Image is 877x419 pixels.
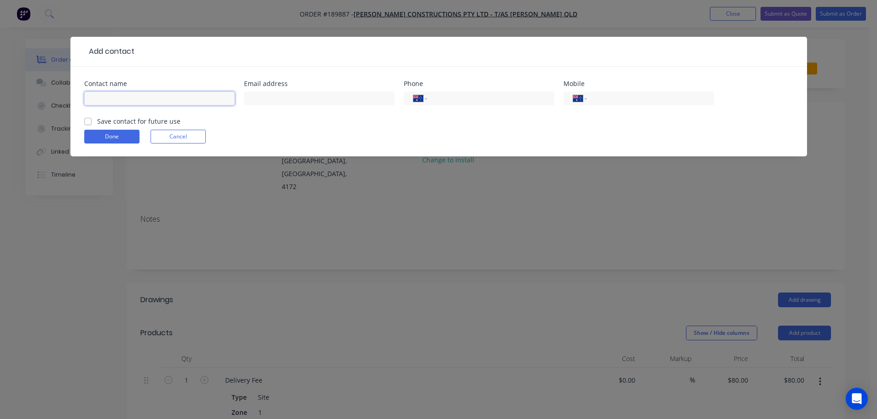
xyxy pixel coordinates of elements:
div: Add contact [84,46,134,57]
div: Phone [404,80,554,87]
div: Contact name [84,80,235,87]
button: Cancel [151,130,206,143]
div: Email address [244,80,395,87]
button: Done [84,130,139,143]
div: Mobile [563,80,714,87]
label: Save contact for future use [97,116,180,126]
div: Open Intercom Messenger [846,388,868,410]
